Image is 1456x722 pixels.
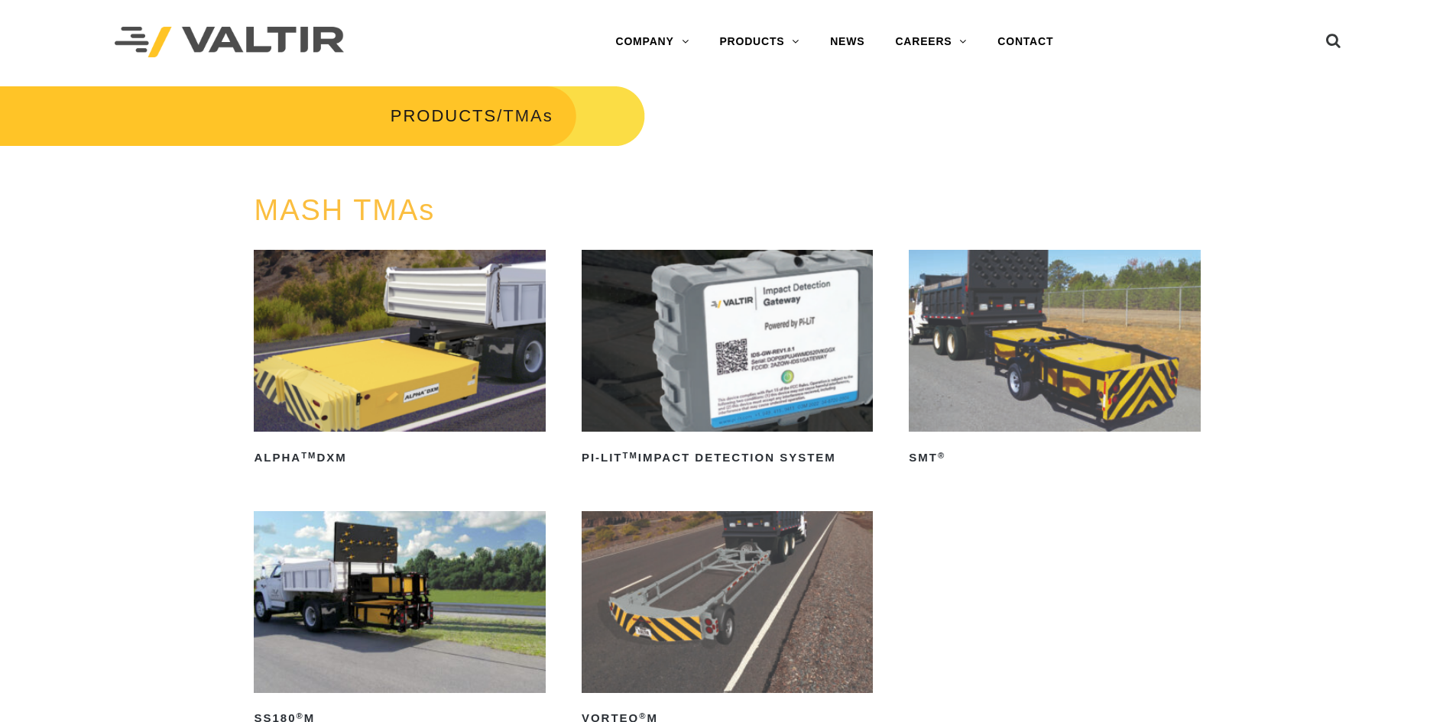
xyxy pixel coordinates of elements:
a: COMPANY [600,27,704,57]
img: Valtir [115,27,344,58]
h2: PI-LIT Impact Detection System [582,445,873,470]
a: PI-LITTMImpact Detection System [582,250,873,470]
sup: TM [301,451,316,460]
sup: TM [623,451,638,460]
span: TMAs [503,106,553,125]
h2: SMT [909,445,1200,470]
a: CAREERS [880,27,982,57]
sup: ® [938,451,945,460]
sup: ® [297,711,304,720]
sup: ® [639,711,647,720]
a: PRODUCTS [704,27,815,57]
a: MASH TMAs [254,194,435,226]
a: PRODUCTS [391,106,497,125]
a: CONTACT [982,27,1068,57]
h2: ALPHA DXM [254,445,545,470]
a: NEWS [815,27,880,57]
a: SMT® [909,250,1200,470]
a: ALPHATMDXM [254,250,545,470]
